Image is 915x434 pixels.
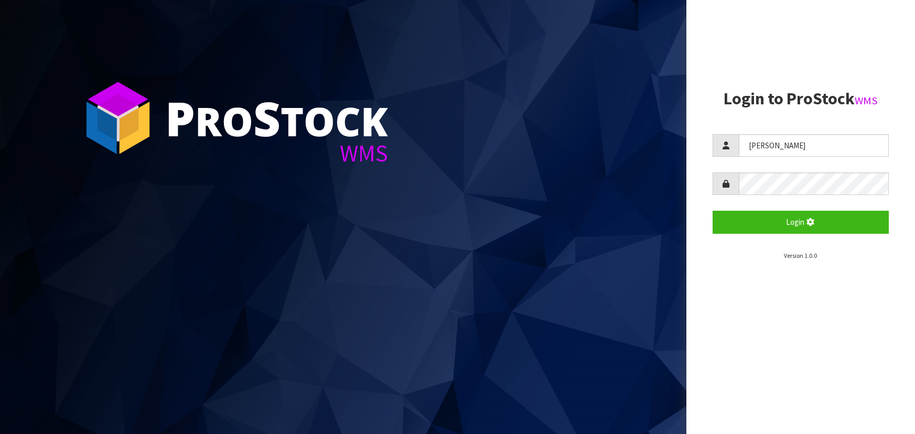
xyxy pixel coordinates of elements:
input: Username [739,134,889,157]
div: WMS [165,142,388,165]
div: ro tock [165,94,388,142]
button: Login [713,211,889,233]
img: ProStock Cube [79,79,157,157]
small: WMS [855,94,878,107]
span: P [165,86,195,150]
h2: Login to ProStock [713,90,889,108]
span: S [253,86,281,150]
small: Version 1.0.0 [784,252,817,259]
